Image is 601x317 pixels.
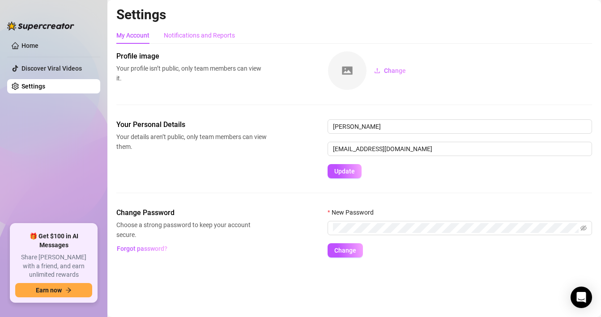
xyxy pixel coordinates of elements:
[116,220,267,240] span: Choose a strong password to keep your account secure.
[328,51,367,90] img: square-placeholder.png
[367,63,413,78] button: Change
[328,164,362,178] button: Update
[580,225,587,231] span: eye-invisible
[116,119,267,130] span: Your Personal Details
[15,283,92,297] button: Earn nowarrow-right
[116,30,149,40] div: My Account
[334,247,356,254] span: Change
[116,6,592,23] h2: Settings
[15,253,92,279] span: Share [PERSON_NAME] with a friend, and earn unlimited rewards
[36,287,62,294] span: Earn now
[116,63,267,83] span: Your profile isn’t public, only team members can view it.
[328,119,592,134] input: Enter name
[328,243,363,258] button: Change
[334,168,355,175] span: Update
[571,287,592,308] div: Open Intercom Messenger
[384,67,406,74] span: Change
[374,68,380,74] span: upload
[333,223,579,233] input: New Password
[116,132,267,152] span: Your details aren’t public, only team members can view them.
[21,83,45,90] a: Settings
[15,232,92,249] span: 🎁 Get $100 in AI Messages
[328,142,592,156] input: Enter new email
[164,30,235,40] div: Notifications and Reports
[21,65,82,72] a: Discover Viral Videos
[328,207,379,217] label: New Password
[116,51,267,62] span: Profile image
[21,42,38,49] a: Home
[116,241,167,256] button: Forgot password?
[117,245,167,252] span: Forgot password?
[7,21,74,30] img: logo-BBDzfeDw.svg
[65,287,72,293] span: arrow-right
[116,207,267,218] span: Change Password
